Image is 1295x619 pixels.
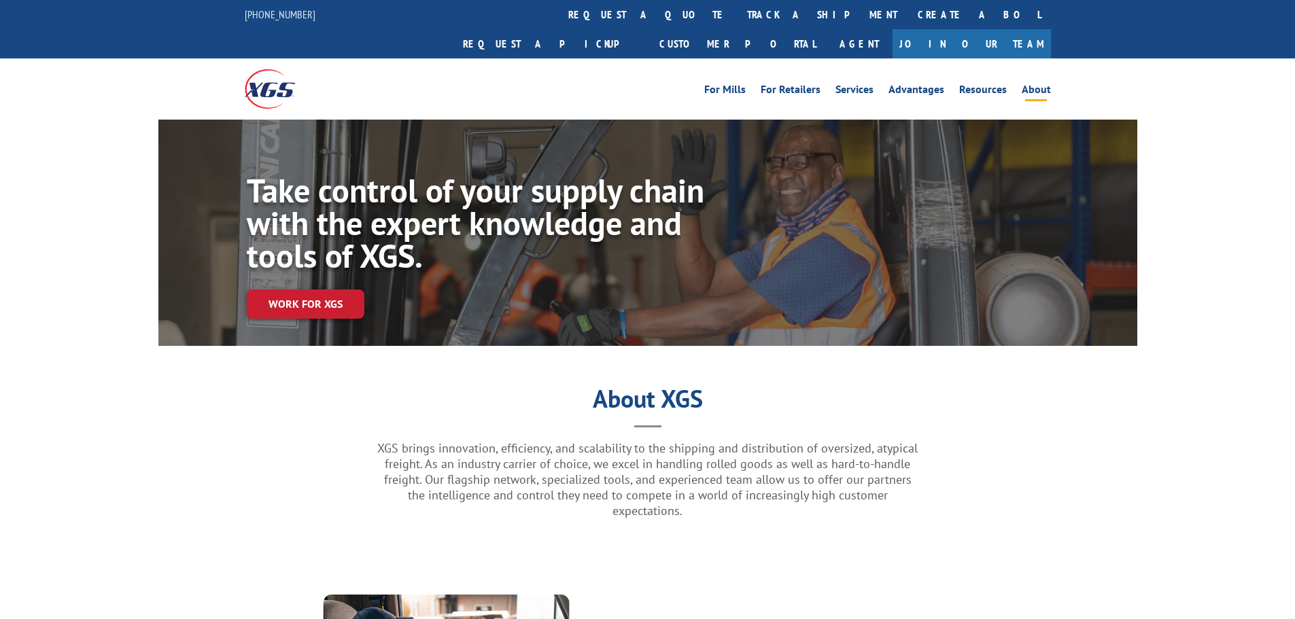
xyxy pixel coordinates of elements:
[704,84,746,99] a: For Mills
[649,29,826,58] a: Customer Portal
[376,440,920,518] p: XGS brings innovation, efficiency, and scalability to the shipping and distribution of oversized,...
[888,84,944,99] a: Advantages
[893,29,1051,58] a: Join Our Team
[826,29,893,58] a: Agent
[1022,84,1051,99] a: About
[959,84,1007,99] a: Resources
[247,174,708,279] h1: Take control of your supply chain with the expert knowledge and tools of XGS.
[245,7,315,21] a: [PHONE_NUMBER]
[453,29,649,58] a: Request a pickup
[247,289,364,319] a: Work for XGS
[761,84,821,99] a: For Retailers
[158,389,1137,415] h1: About XGS
[835,84,874,99] a: Services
